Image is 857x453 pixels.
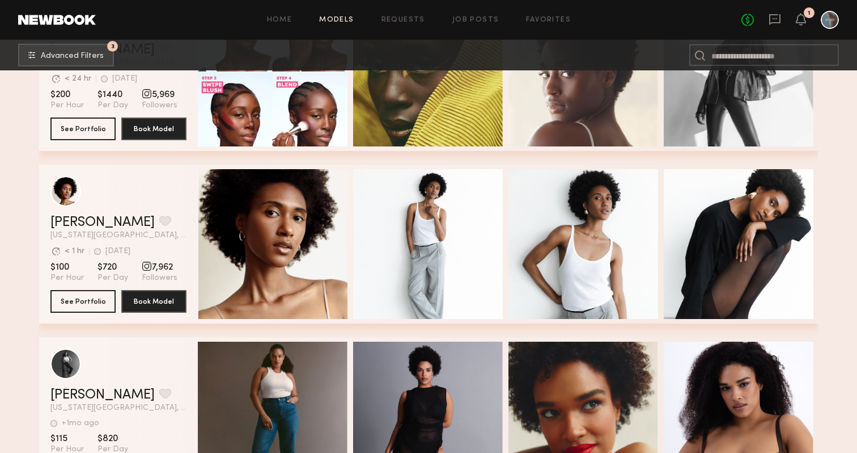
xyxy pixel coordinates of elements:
span: 3 [111,44,114,49]
span: Followers [142,100,177,111]
div: [DATE] [112,75,137,83]
a: Home [267,16,292,24]
span: $820 [97,433,128,444]
a: Models [319,16,354,24]
span: Per Day [97,100,128,111]
button: See Portfolio [50,290,116,313]
span: Per Hour [50,100,84,111]
span: $200 [50,89,84,100]
div: 1 [808,10,811,16]
a: Requests [381,16,425,24]
div: < 24 hr [65,75,91,83]
a: [PERSON_NAME] [50,216,155,229]
button: See Portfolio [50,118,116,140]
span: Followers [142,273,177,283]
span: Advanced Filters [41,52,104,60]
div: +1mo ago [62,420,99,427]
span: 7,962 [142,262,177,273]
div: < 1 hr [65,248,84,255]
span: Per Day [97,273,128,283]
a: Job Posts [452,16,499,24]
span: [US_STATE][GEOGRAPHIC_DATA], [GEOGRAPHIC_DATA] [50,232,186,240]
button: Book Model [121,118,186,140]
div: [DATE] [105,248,130,255]
span: [US_STATE][GEOGRAPHIC_DATA], [GEOGRAPHIC_DATA] [50,404,186,412]
span: $1440 [97,89,128,100]
span: $100 [50,262,84,273]
button: Book Model [121,290,186,313]
a: [PERSON_NAME] [50,388,155,402]
span: Per Hour [50,273,84,283]
span: $720 [97,262,128,273]
span: $115 [50,433,84,444]
span: 5,969 [142,89,177,100]
button: 3Advanced Filters [18,44,114,66]
a: Favorites [526,16,571,24]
